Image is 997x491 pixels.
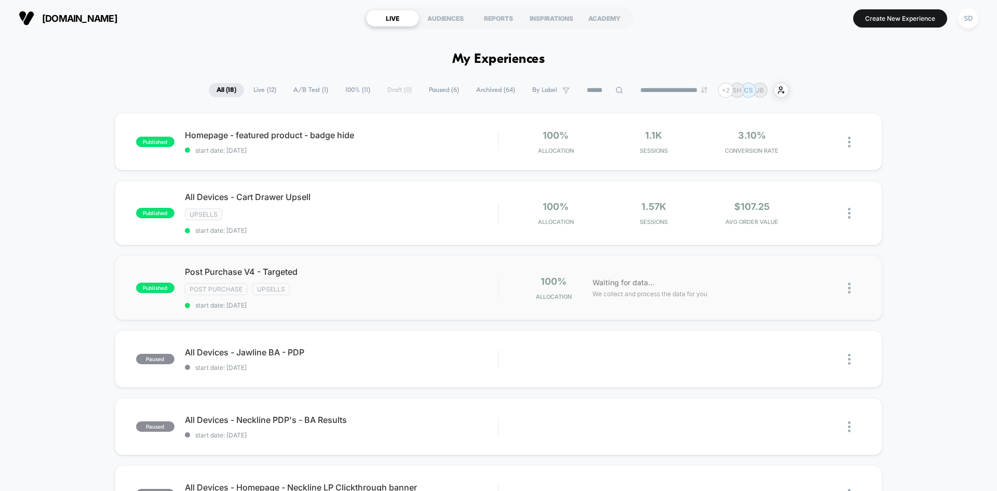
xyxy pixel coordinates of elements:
[705,218,798,225] span: AVG ORDER VALUE
[185,364,498,371] span: start date: [DATE]
[543,201,569,212] span: 100%
[16,10,120,26] button: [DOMAIN_NAME]
[185,208,222,220] span: Upsells
[848,208,851,219] img: close
[246,83,284,97] span: Live ( 12 )
[536,293,572,300] span: Allocation
[525,10,578,26] div: INSPIRATIONS
[185,192,498,202] span: All Devices - Cart Drawer Upsell
[578,10,631,26] div: ACADEMY
[185,415,498,425] span: All Devices - Neckline PDP's - BA Results
[608,218,700,225] span: Sessions
[185,431,498,439] span: start date: [DATE]
[419,10,472,26] div: AUDIENCES
[252,283,290,295] span: Upsells
[468,83,523,97] span: Archived ( 64 )
[641,201,666,212] span: 1.57k
[853,9,947,28] button: Create New Experience
[136,283,174,293] span: published
[185,283,247,295] span: Post Purchase
[848,354,851,365] img: close
[738,130,766,141] span: 3.10%
[366,10,419,26] div: LIVE
[136,137,174,147] span: published
[744,86,753,94] p: CS
[848,283,851,294] img: close
[185,301,498,309] span: start date: [DATE]
[955,8,981,29] button: SD
[541,276,567,287] span: 100%
[185,147,498,154] span: start date: [DATE]
[958,8,978,29] div: SD
[136,208,174,218] span: published
[756,86,764,94] p: JB
[421,83,467,97] span: Paused ( 6 )
[645,130,662,141] span: 1.1k
[608,147,700,154] span: Sessions
[701,87,707,93] img: end
[452,52,545,67] h1: My Experiences
[185,267,498,277] span: Post Purchase V4 - Targeted
[734,201,770,212] span: $107.25
[848,137,851,148] img: close
[209,83,244,97] span: All ( 18 )
[532,86,557,94] span: By Label
[185,130,498,140] span: Homepage - featured product - badge hide
[592,277,654,288] span: Waiting for data...
[538,218,574,225] span: Allocation
[42,13,117,24] span: [DOMAIN_NAME]
[136,354,174,364] span: paused
[472,10,525,26] div: REPORTS
[19,10,34,26] img: Visually logo
[705,147,798,154] span: CONVERSION RATE
[538,147,574,154] span: Allocation
[185,227,498,234] span: start date: [DATE]
[185,347,498,357] span: All Devices - Jawline BA - PDP
[592,289,707,299] span: We collect and process the data for you
[733,86,742,94] p: SH
[136,421,174,432] span: paused
[338,83,378,97] span: 100% ( 11 )
[718,83,733,98] div: + 2
[286,83,336,97] span: A/B Test ( 1 )
[543,130,569,141] span: 100%
[848,421,851,432] img: close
